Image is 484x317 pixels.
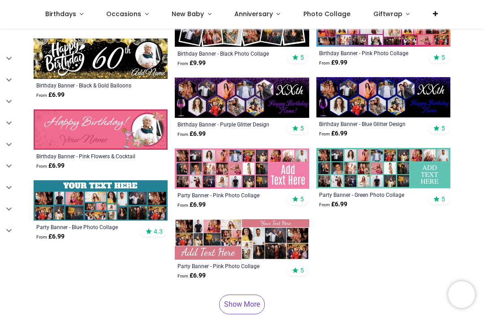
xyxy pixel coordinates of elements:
[319,58,347,67] strong: £ 9.99
[36,232,65,241] strong: £ 6.99
[172,9,204,18] span: New Baby
[319,191,422,198] a: Party Banner - Green Photo Collage
[319,200,347,209] strong: £ 6.99
[177,121,281,128] a: Birthday Banner - Purple Glitter Design
[177,203,188,208] span: From
[36,93,47,98] span: From
[234,9,273,18] span: Anniversary
[300,53,304,61] span: 5
[177,50,281,57] a: Birthday Banner - Black Photo Collage
[177,132,188,137] span: From
[319,202,330,207] span: From
[36,152,139,160] a: Birthday Banner - Pink Flowers & Cocktail
[177,191,281,199] a: Party Banner - Pink Photo Collage
[319,49,422,56] a: Birthday Banner - Pink Photo Collage
[441,124,445,132] span: 5
[177,262,281,269] a: Party Banner - Pink Photo Collage
[373,9,402,18] span: Giftwrap
[319,129,347,138] strong: £ 6.99
[36,223,139,230] a: Party Banner - Blue Photo Collage
[36,82,139,89] a: Birthday Banner - Black & Gold Balloons
[448,281,475,308] iframe: Brevo live chat
[316,77,450,117] img: Personalised Birthday Banner - Blue Glitter Design - Custom Name, Age & 9 Photos
[177,271,206,280] strong: £ 6.99
[45,9,76,18] span: Birthdays
[319,120,422,127] a: Birthday Banner - Blue Glitter Design
[34,109,168,150] img: Personalised Birthday Banner - Pink Flowers & Cocktail - Custom Name & 1 Photo Upload
[300,195,304,203] span: 5
[441,195,445,203] span: 5
[177,130,206,139] strong: £ 6.99
[154,227,163,235] span: 4.3
[177,200,206,209] strong: £ 6.99
[36,164,47,169] span: From
[300,266,304,274] span: 5
[175,219,309,260] img: Personalised Party Banner - Pink Photo Collage - Custom Text & 19 Photo Upload
[175,78,309,118] img: Personalised Birthday Banner - Purple Glitter Design - Custom Name, Age & 9 Photo Upload
[36,161,65,170] strong: £ 6.99
[34,180,168,221] img: Personalised Party Banner - Blue Photo Collage - Custom Text & 19 Photo Upload
[177,59,206,68] strong: £ 9.99
[36,234,47,239] span: From
[316,148,450,188] img: Personalised Party Banner - Green Photo Collage - Custom Text & 24 Photo Upload
[319,131,330,136] span: From
[300,124,304,132] span: 5
[219,295,265,314] a: Show More
[319,61,330,65] span: From
[177,61,188,66] span: From
[106,9,141,18] span: Occasions
[303,9,350,18] span: Photo Collage
[441,53,445,61] span: 5
[36,91,65,100] strong: £ 6.99
[34,39,168,79] img: Personalised Birthday Banner - Black & Gold Balloons - Custom Name Age & 1 Photo
[177,274,188,278] span: From
[175,148,309,189] img: Personalised Party Banner - Pink Photo Collage - Custom Text & 24 Photo Upload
